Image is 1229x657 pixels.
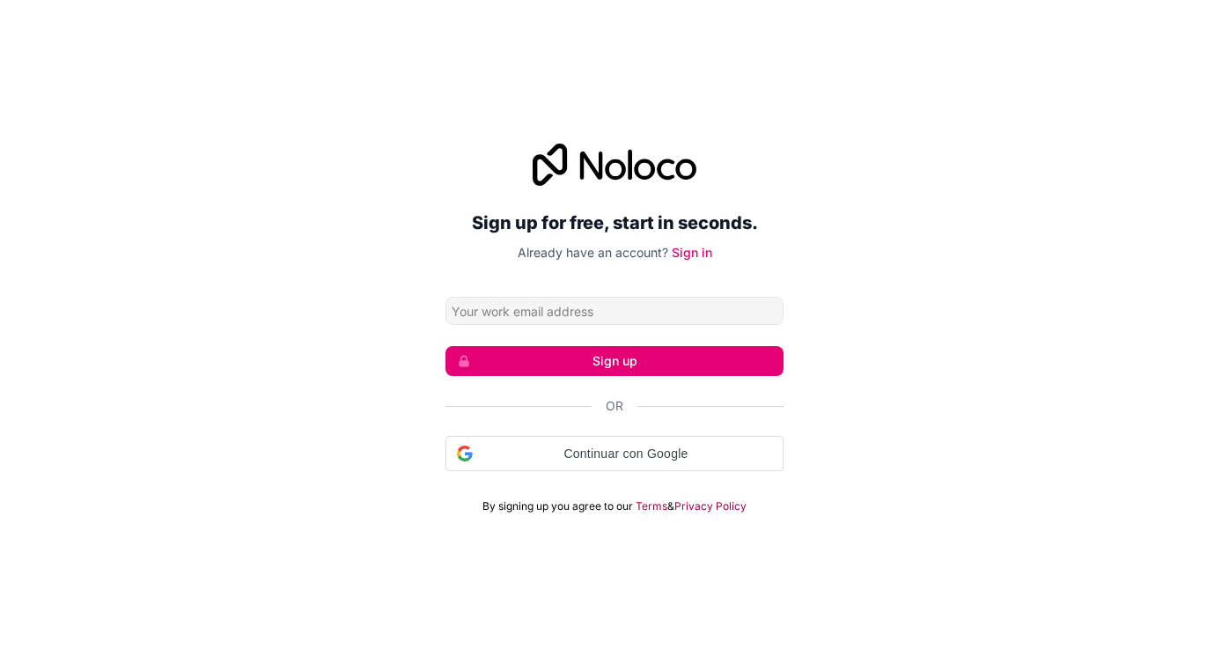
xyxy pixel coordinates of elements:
[445,436,784,471] div: Continuar con Google
[482,499,633,513] span: By signing up you agree to our
[480,445,772,463] span: Continuar con Google
[636,499,667,513] a: Terms
[674,499,747,513] a: Privacy Policy
[445,207,784,239] h2: Sign up for free, start in seconds.
[672,245,712,260] a: Sign in
[445,346,784,376] button: Sign up
[667,499,674,513] span: &
[606,397,623,415] span: Or
[518,245,668,260] span: Already have an account?
[445,297,784,325] input: Email address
